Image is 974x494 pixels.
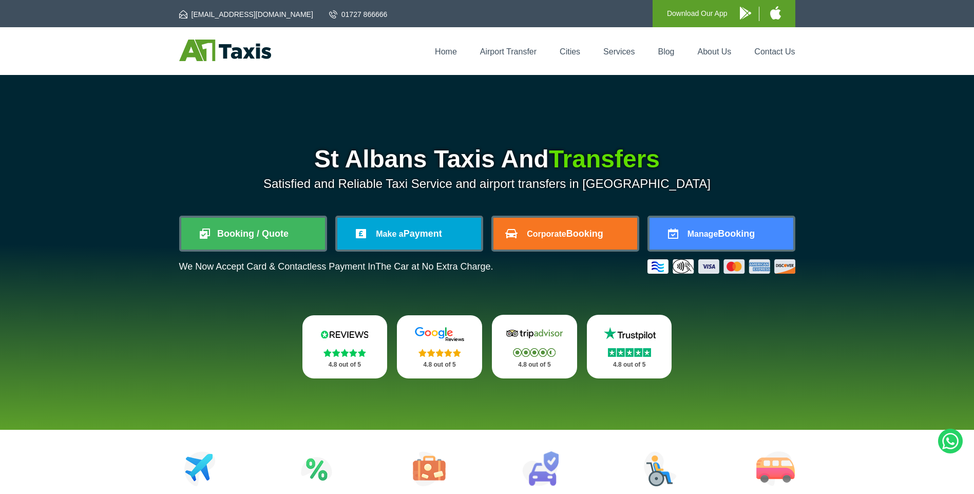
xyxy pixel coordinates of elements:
[740,7,751,20] img: A1 Taxis Android App
[179,261,493,272] p: We Now Accept Card & Contactless Payment In
[314,327,375,342] img: Reviews.io
[493,218,637,250] a: CorporateBooking
[480,47,537,56] a: Airport Transfer
[184,451,216,486] img: Airport Transfers
[503,358,566,371] p: 4.8 out of 5
[598,358,661,371] p: 4.8 out of 5
[409,327,470,342] img: Google
[698,47,732,56] a: About Us
[658,47,674,56] a: Blog
[756,451,795,486] img: Minibus
[647,259,795,274] img: Credit And Debit Cards
[522,451,559,486] img: Car Rental
[179,147,795,172] h1: St Albans Taxis And
[527,230,566,238] span: Corporate
[754,47,795,56] a: Contact Us
[413,451,446,486] img: Tours
[513,348,556,357] img: Stars
[599,326,660,341] img: Trustpilot
[418,349,461,357] img: Stars
[314,358,376,371] p: 4.8 out of 5
[337,218,481,250] a: Make aPayment
[408,358,471,371] p: 4.8 out of 5
[504,326,565,341] img: Tripadvisor
[329,9,388,20] a: 01727 866666
[587,315,672,378] a: Trustpilot Stars 4.8 out of 5
[397,315,482,378] a: Google Stars 4.8 out of 5
[608,348,651,357] img: Stars
[376,230,403,238] span: Make a
[323,349,366,357] img: Stars
[179,177,795,191] p: Satisfied and Reliable Taxi Service and airport transfers in [GEOGRAPHIC_DATA]
[560,47,580,56] a: Cities
[302,315,388,378] a: Reviews.io Stars 4.8 out of 5
[179,9,313,20] a: [EMAIL_ADDRESS][DOMAIN_NAME]
[492,315,577,378] a: Tripadvisor Stars 4.8 out of 5
[375,261,493,272] span: The Car at No Extra Charge.
[549,145,660,173] span: Transfers
[667,7,728,20] p: Download Our App
[687,230,718,238] span: Manage
[435,47,457,56] a: Home
[770,6,781,20] img: A1 Taxis iPhone App
[301,451,332,486] img: Attractions
[650,218,793,250] a: ManageBooking
[181,218,325,250] a: Booking / Quote
[644,451,677,486] img: Wheelchair
[179,40,271,61] img: A1 Taxis St Albans LTD
[603,47,635,56] a: Services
